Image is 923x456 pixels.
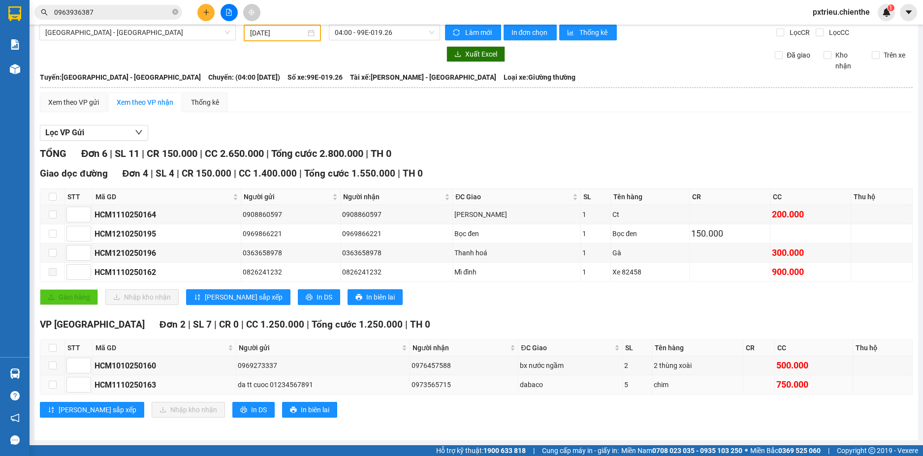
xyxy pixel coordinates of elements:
[266,148,269,159] span: |
[579,27,609,38] span: Thống kê
[243,209,339,220] div: 0908860597
[851,189,913,205] th: Thu hộ
[533,445,535,456] span: |
[825,27,851,38] span: Lọc CC
[413,342,509,353] span: Người nhận
[123,168,149,179] span: Đơn 4
[611,189,689,205] th: Tên hàng
[177,168,179,179] span: |
[398,168,400,179] span: |
[403,168,423,179] span: TH 0
[559,25,617,40] button: bar-chartThống kê
[301,404,329,415] span: In biên lai
[152,402,225,418] button: downloadNhập kho nhận
[40,289,98,305] button: uploadGiao hàng
[93,375,236,395] td: HCM1110250163
[582,247,609,258] div: 1
[40,125,148,141] button: Lọc VP Gửi
[200,148,202,159] span: |
[882,8,891,17] img: icon-new-feature
[342,209,451,220] div: 0908860597
[40,319,145,330] span: VP [GEOGRAPHIC_DATA]
[691,227,768,241] div: 150.000
[241,319,244,330] span: |
[770,189,851,205] th: CC
[355,294,362,302] span: printer
[205,292,283,303] span: [PERSON_NAME] sắp xếp
[244,191,331,202] span: Người gửi
[95,209,239,221] div: HCM1110250164
[93,243,241,263] td: HCM1210250196
[775,340,853,356] th: CC
[45,126,84,139] span: Lọc VP Gửi
[65,340,93,356] th: STT
[776,359,851,372] div: 500.000
[219,319,239,330] span: CR 0
[203,9,210,16] span: plus
[783,50,814,61] span: Đã giao
[205,148,264,159] span: CC 2.650.000
[282,402,337,418] button: printerIn biên lai
[750,445,821,456] span: Miền Bắc
[436,445,526,456] span: Hỗ trợ kỹ thuật:
[271,148,363,159] span: Tổng cước 2.800.000
[298,289,340,305] button: printerIn DS
[243,228,339,239] div: 0969866221
[299,168,302,179] span: |
[520,360,621,371] div: bx nước ngầm
[772,246,849,260] div: 300.000
[151,168,153,179] span: |
[623,340,652,356] th: SL
[465,49,497,60] span: Xuất Excel
[446,46,505,62] button: downloadXuất Excel
[208,72,280,83] span: Chuyến: (04:00 [DATE])
[582,228,609,239] div: 1
[786,27,811,38] span: Lọc CR
[521,342,612,353] span: ĐC Giao
[612,247,687,258] div: Gà
[188,319,191,330] span: |
[520,379,621,390] div: dabaco
[745,449,748,453] span: ⚪️
[624,379,650,390] div: 5
[48,406,55,414] span: sort-ascending
[889,4,892,11] span: 1
[366,292,395,303] span: In biên lai
[45,25,230,40] span: Hồ Chí Minh - Bắc Ninh
[194,294,201,302] span: sort-ascending
[10,39,20,50] img: solution-icon
[454,247,579,258] div: Thanh hoá
[214,319,217,330] span: |
[805,6,878,18] span: pxtrieu.chienthe
[743,340,775,356] th: CR
[239,342,400,353] span: Người gửi
[348,289,403,305] button: printerIn biên lai
[287,72,343,83] span: Số xe: 99E-019.26
[828,445,829,456] span: |
[40,168,108,179] span: Giao dọc đường
[350,72,496,83] span: Tài xế: [PERSON_NAME] - [GEOGRAPHIC_DATA]
[904,8,913,17] span: caret-down
[612,209,687,220] div: Ct
[40,402,144,418] button: sort-ascending[PERSON_NAME] sắp xếp
[454,209,579,220] div: [PERSON_NAME]
[243,4,260,21] button: aim
[243,267,339,277] div: 0826241232
[225,9,232,16] span: file-add
[511,27,549,38] span: In đơn chọn
[147,148,197,159] span: CR 150.000
[10,435,20,445] span: message
[186,289,290,305] button: sort-ascending[PERSON_NAME] sắp xếp
[652,447,742,455] strong: 0708 023 035 - 0935 103 250
[772,265,849,279] div: 900.000
[542,445,619,456] span: Cung cấp máy in - giấy in:
[290,406,297,414] span: printer
[115,148,139,159] span: SL 11
[504,25,557,40] button: In đơn chọn
[54,7,170,18] input: Tìm tên, số ĐT hoặc mã đơn
[342,267,451,277] div: 0826241232
[95,191,231,202] span: Mã GD
[65,189,93,205] th: STT
[232,402,275,418] button: printerIn DS
[95,342,226,353] span: Mã GD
